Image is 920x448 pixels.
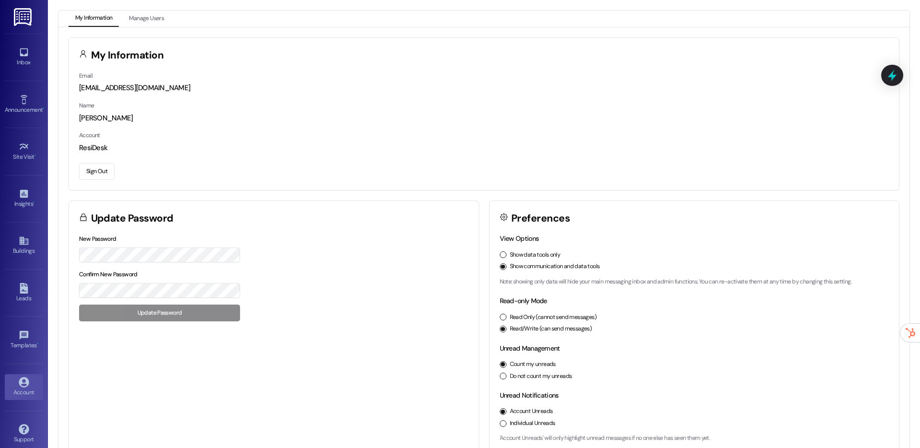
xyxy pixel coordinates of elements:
a: Insights • [5,186,43,212]
div: [EMAIL_ADDRESS][DOMAIN_NAME] [79,83,889,93]
label: Name [79,102,94,109]
label: Read Only (cannot send messages) [510,313,597,322]
label: Show communication and data tools [510,262,600,271]
label: Unread Management [500,344,560,353]
label: Read/Write (can send messages) [510,325,592,333]
a: Leads [5,280,43,306]
button: My Information [69,11,119,27]
label: Count my unreads [510,360,556,369]
button: Sign Out [79,163,115,180]
img: ResiDesk Logo [14,8,34,26]
label: Confirm New Password [79,271,138,278]
a: Buildings [5,233,43,259]
label: Do not count my unreads [510,372,572,381]
a: Support [5,421,43,447]
h3: My Information [91,50,164,60]
label: Unread Notifications [500,391,559,400]
p: 'Account Unreads' will only highlight unread messages if no one else has seen them yet. [500,434,889,443]
label: Email [79,72,92,80]
span: • [33,199,34,206]
label: Account [79,131,100,139]
a: Account [5,374,43,400]
label: New Password [79,235,116,243]
p: Note: showing only data will hide your main messaging inbox and admin functions. You can re-activ... [500,278,889,286]
span: • [37,341,38,347]
div: ResiDesk [79,143,889,153]
h3: Preferences [511,213,570,224]
span: • [34,152,36,159]
div: [PERSON_NAME] [79,113,889,123]
a: Site Visit • [5,139,43,165]
label: Account Unreads [510,407,553,416]
button: Manage Users [122,11,171,27]
span: • [43,105,44,112]
label: Show data tools only [510,251,561,259]
a: Inbox [5,44,43,70]
label: Individual Unreads [510,419,555,428]
h3: Update Password [91,213,173,224]
label: View Options [500,234,539,243]
a: Templates • [5,327,43,353]
label: Read-only Mode [500,296,547,305]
